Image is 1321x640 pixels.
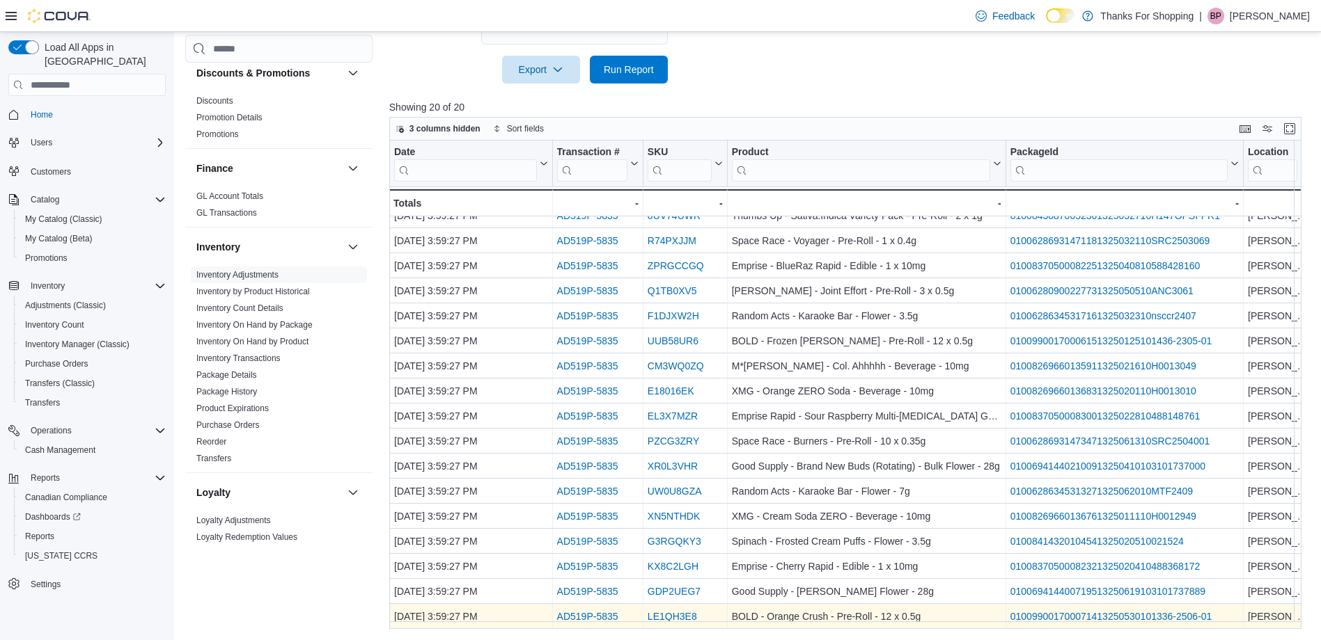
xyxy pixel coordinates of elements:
div: - [648,195,723,211]
span: Reorder [196,436,226,447]
a: 01006286931473471325061310SRC2504001 [1010,435,1210,447]
a: 01006286345317161325032310nsccr2407 [1010,310,1196,321]
a: F1DJXW2H [648,310,699,321]
span: Users [31,137,52,148]
span: Transfers [19,394,166,411]
a: Inventory Transactions [196,353,281,363]
span: Product Expirations [196,403,269,414]
div: [PERSON_NAME] [1248,583,1308,600]
div: [PERSON_NAME] [1248,358,1308,374]
button: Location [1248,146,1308,182]
a: ZPRGCCGQ [648,260,704,271]
a: AD519P-5835 [556,536,618,547]
a: AD519P-5835 [556,235,618,246]
span: Package Details [196,369,257,381]
span: [US_STATE] CCRS [25,550,97,561]
button: Transfers (Classic) [14,374,171,393]
span: Purchase Orders [25,358,88,369]
a: GDP2UEG7 [648,586,701,597]
div: [DATE] 3:59:27 PM [394,333,548,349]
a: Purchase Orders [196,420,260,430]
div: [PERSON_NAME] [1248,608,1308,625]
div: [DATE] 3:59:27 PM [394,383,548,399]
div: [PERSON_NAME] [1248,558,1308,575]
div: Transaction # [556,146,627,159]
div: Discounts & Promotions [185,93,373,148]
a: AD519P-5835 [556,486,618,497]
span: Home [31,109,53,120]
button: Canadian Compliance [14,488,171,507]
a: 01008269660135911325021610H0013049 [1010,360,1196,371]
a: AD519P-5835 [556,260,618,271]
button: Transaction # [556,146,638,182]
div: PackageId [1010,146,1228,159]
a: 01008269660136831325020110H0013010 [1010,385,1196,397]
button: Inventory Manager (Classic) [14,335,171,354]
div: [PERSON_NAME] [1248,458,1308,474]
p: [PERSON_NAME] [1230,8,1310,24]
a: Customers [25,163,77,180]
span: Catalog [25,191,166,208]
a: CM3WQ0ZQ [648,360,704,371]
span: Promotion Details [196,112,263,123]
div: XMG - Orange ZERO Soda - Beverage - 10mg [732,383,1001,399]
a: 010069414400719513250619103101737889 [1010,586,1205,597]
nav: Complex example [8,99,166,630]
button: Discounts & Promotions [196,66,342,80]
a: Canadian Compliance [19,489,113,506]
button: Date [394,146,548,182]
span: Dashboards [19,509,166,525]
a: Promotion Details [196,113,263,122]
a: My Catalog (Classic) [19,211,108,227]
span: Feedback [992,9,1035,23]
a: Reorder [196,437,226,447]
div: Emprise - BlueRaz Rapid - Edible - 1 x 10mg [732,257,1001,274]
a: Adjustments (Classic) [19,297,111,314]
span: Promotions [25,253,68,264]
span: Canadian Compliance [19,489,166,506]
div: [PERSON_NAME] [1248,232,1308,249]
button: Inventory [345,239,361,255]
div: [DATE] 3:59:27 PM [394,433,548,449]
button: Operations [25,422,77,439]
button: Cash Management [14,440,171,460]
a: Inventory On Hand by Package [196,320,313,330]
span: Run Report [604,63,654,77]
a: 01008370500082321325020410488368172 [1010,561,1201,572]
span: Operations [31,425,72,436]
button: Inventory [196,240,342,254]
div: Random Acts - Karaoke Bar - Flower - 7g [732,483,1001,499]
a: Q1TB0XV5 [648,285,697,296]
div: [DATE] 3:59:27 PM [394,508,548,525]
div: [DATE] 3:59:27 PM [394,483,548,499]
span: Inventory Adjustments [196,269,279,280]
a: AD519P-5835 [556,561,618,572]
div: BOLD - Orange Crush - Pre-Roll - 12 x 0.5g [732,608,1001,625]
span: Purchase Orders [196,419,260,431]
div: Inventory [185,266,373,472]
div: [DATE] 3:59:27 PM [394,257,548,274]
a: E18016EK [648,385,694,397]
a: [US_STATE] CCRS [19,547,103,564]
button: Finance [345,160,361,177]
div: - [1010,195,1239,211]
span: Cash Management [19,442,166,458]
span: Package History [196,386,257,397]
h3: Finance [196,161,233,175]
span: Inventory On Hand by Package [196,319,313,330]
button: Inventory [25,278,70,294]
div: Package URL [1010,146,1228,182]
a: 01008414320104541325020510021524 [1010,536,1184,547]
div: [PERSON_NAME] [1248,307,1308,324]
span: Catalog [31,194,59,205]
a: Promotions [196,129,239,139]
span: Operations [25,422,166,439]
span: Reports [25,470,166,486]
span: Export [510,56,572,83]
button: Discounts & Promotions [345,65,361,81]
button: Product [732,146,1001,182]
div: [PERSON_NAME] [1248,483,1308,499]
span: Transfers (Classic) [25,378,95,389]
span: Inventory Count [25,319,84,330]
div: [PERSON_NAME] [1248,508,1308,525]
